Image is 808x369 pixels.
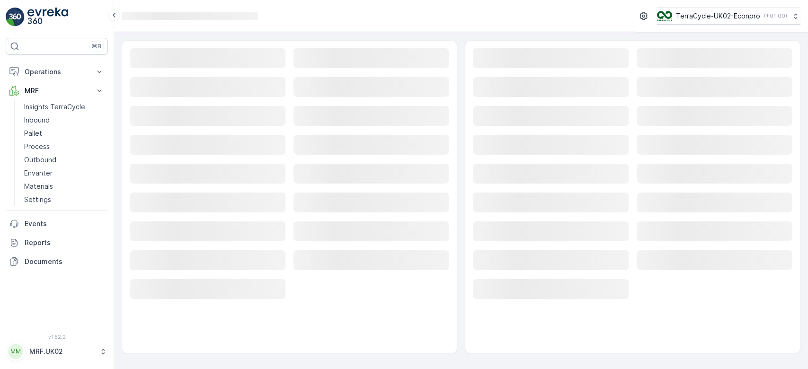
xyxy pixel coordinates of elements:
p: Settings [24,195,51,204]
a: Envanter [20,167,108,180]
p: ( +01:00 ) [764,12,787,20]
a: Outbound [20,153,108,167]
img: logo_light-DOdMpM7g.png [27,8,68,26]
span: v 1.52.2 [6,334,108,340]
p: Envanter [24,168,53,178]
button: TerraCycle-UK02-Econpro(+01:00) [657,8,800,25]
p: MRF [25,86,89,96]
p: Outbound [24,155,56,165]
div: MM [8,344,23,359]
a: Events [6,214,108,233]
p: Inbound [24,115,50,125]
a: Documents [6,252,108,271]
a: Insights TerraCycle [20,100,108,114]
p: Events [25,219,104,228]
a: Process [20,140,108,153]
a: Materials [20,180,108,193]
button: Operations [6,62,108,81]
p: Pallet [24,129,42,138]
p: Materials [24,182,53,191]
a: Inbound [20,114,108,127]
p: Documents [25,257,104,266]
a: Pallet [20,127,108,140]
a: Reports [6,233,108,252]
img: terracycle_logo_wKaHoWT.png [657,11,672,21]
p: MRF.UK02 [29,347,95,356]
button: MRF [6,81,108,100]
img: logo [6,8,25,26]
p: Insights TerraCycle [24,102,85,112]
p: ⌘B [92,43,101,50]
button: MMMRF.UK02 [6,342,108,361]
p: Operations [25,67,89,77]
a: Settings [20,193,108,206]
p: TerraCycle-UK02-Econpro [676,11,760,21]
p: Process [24,142,50,151]
p: Reports [25,238,104,247]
